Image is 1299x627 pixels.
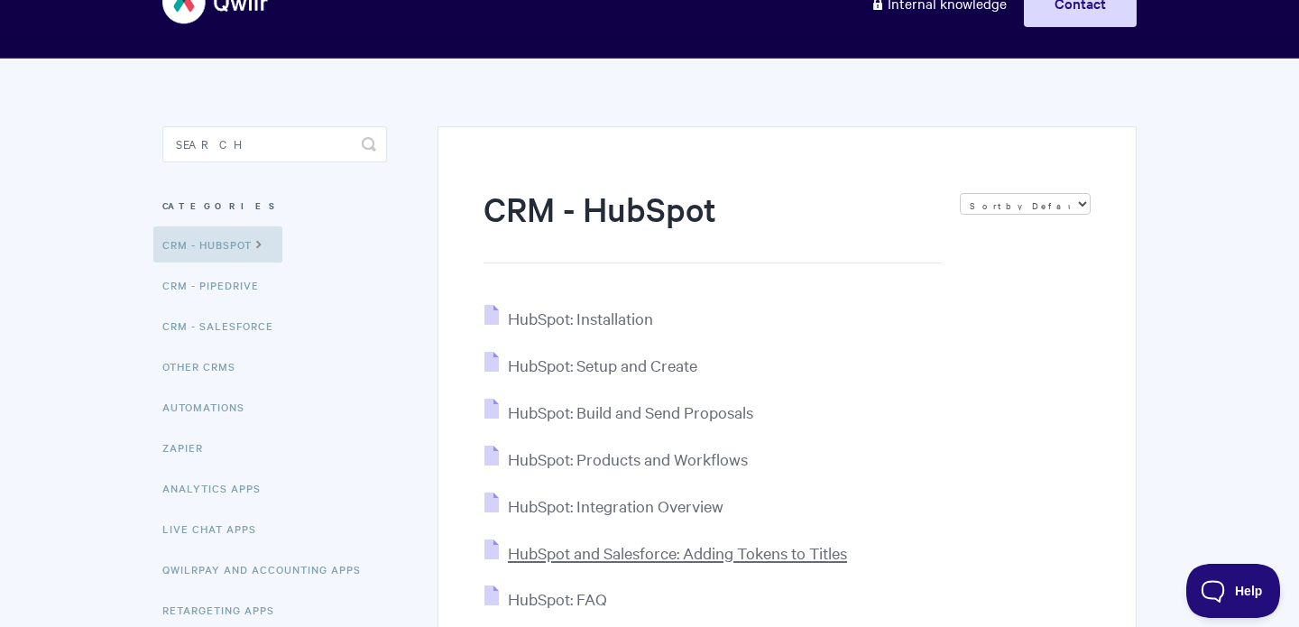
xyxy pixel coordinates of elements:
span: HubSpot: Installation [508,308,653,328]
iframe: Toggle Customer Support [1186,564,1281,618]
span: HubSpot: Integration Overview [508,495,723,516]
a: Live Chat Apps [162,511,270,547]
a: Automations [162,389,258,425]
span: HubSpot: Setup and Create [508,355,697,375]
span: HubSpot: Products and Workflows [508,448,748,469]
a: QwilrPay and Accounting Apps [162,551,374,587]
a: CRM - Salesforce [162,308,287,344]
span: HubSpot: Build and Send Proposals [508,401,753,422]
span: HubSpot: FAQ [508,588,607,609]
select: Page reloads on selection [960,193,1091,215]
h1: CRM - HubSpot [484,186,942,263]
a: Zapier [162,429,216,466]
h3: Categories [162,189,387,222]
a: HubSpot: Build and Send Proposals [484,401,753,422]
a: HubSpot: FAQ [484,588,607,609]
a: CRM - Pipedrive [162,267,272,303]
input: Search [162,126,387,162]
a: Other CRMs [162,348,249,384]
a: HubSpot: Installation [484,308,653,328]
a: HubSpot: Products and Workflows [484,448,748,469]
a: HubSpot: Setup and Create [484,355,697,375]
a: HubSpot: Integration Overview [484,495,723,516]
a: HubSpot and Salesforce: Adding Tokens to Titles [484,542,847,563]
span: HubSpot and Salesforce: Adding Tokens to Titles [508,542,847,563]
a: Analytics Apps [162,470,274,506]
a: CRM - HubSpot [153,226,282,263]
